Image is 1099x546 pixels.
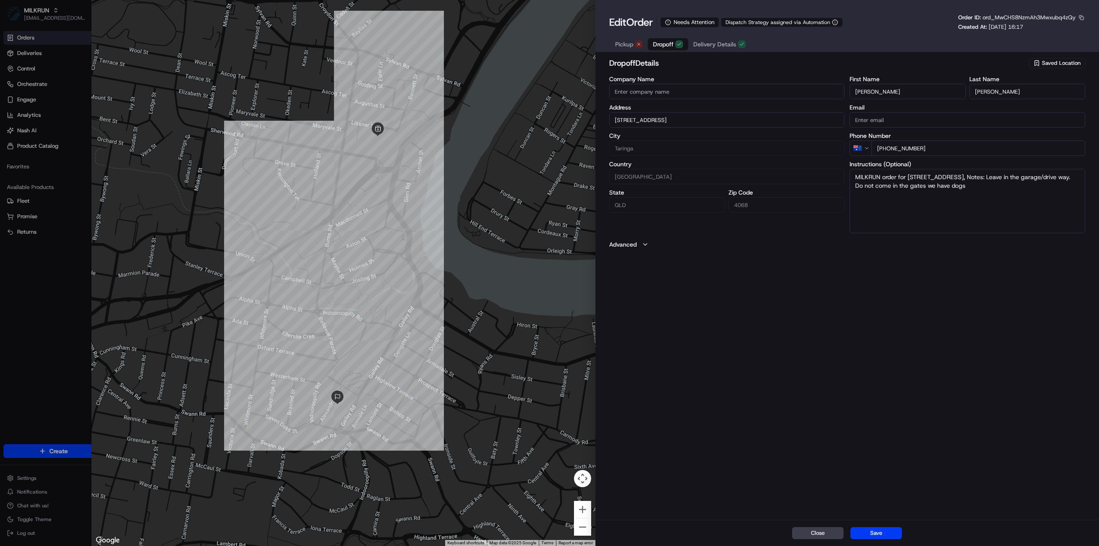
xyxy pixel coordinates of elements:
input: 25 Alexandra Ave, Taringa QLD 4068, Australia [609,112,845,128]
label: State [609,189,725,195]
label: Phone Number [850,133,1085,139]
input: Enter phone number [871,140,1085,156]
label: Zip Code [729,189,844,195]
label: Email [850,104,1085,110]
button: Close [792,527,844,539]
input: Enter zip code [729,197,844,213]
span: Map data ©2025 Google [489,540,536,545]
button: Advanced [609,240,1085,249]
span: Dispatch Strategy assigned via Automation [726,19,830,26]
h2: dropoff Details [609,57,1027,69]
label: Last Name [969,76,1085,82]
label: City [609,133,845,139]
a: Report a map error [559,540,593,545]
label: Address [609,104,845,110]
label: Instructions (Optional) [850,161,1085,167]
h1: Edit [609,15,653,29]
label: Advanced [609,240,637,249]
span: Dropoff [653,40,674,49]
img: Google [94,535,122,546]
button: Zoom in [574,501,591,518]
button: Keyboard shortcuts [447,540,484,546]
span: Order [626,15,653,29]
label: Company Name [609,76,845,82]
input: Enter city [609,140,845,156]
span: Saved Location [1042,59,1081,67]
div: Needs Attention [660,17,719,27]
input: Enter first name [850,84,965,99]
input: Enter last name [969,84,1085,99]
span: ord_MwCHS8NzmAh3Mwxubq4zQy [983,14,1076,21]
span: [DATE] 16:17 [989,23,1023,31]
textarea: MILKRUN order for [STREET_ADDRESS], Notes: Leave in the garage/drive way. Do not come in the gate... [850,169,1085,233]
a: Terms (opens in new tab) [541,540,553,545]
input: Enter email [850,112,1085,128]
input: Enter company name [609,84,845,99]
p: Order ID: [958,14,1076,21]
button: Zoom out [574,519,591,536]
button: Saved Location [1029,57,1085,69]
label: Country [609,161,845,167]
span: Delivery Details [693,40,736,49]
p: Created At: [958,23,1023,31]
button: Save [850,527,902,539]
span: Pickup [615,40,633,49]
button: Map camera controls [574,470,591,487]
label: First Name [850,76,965,82]
input: Enter country [609,169,845,184]
input: Enter state [609,197,725,213]
a: Open this area in Google Maps (opens a new window) [94,535,122,546]
button: Dispatch Strategy assigned via Automation [721,18,843,27]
